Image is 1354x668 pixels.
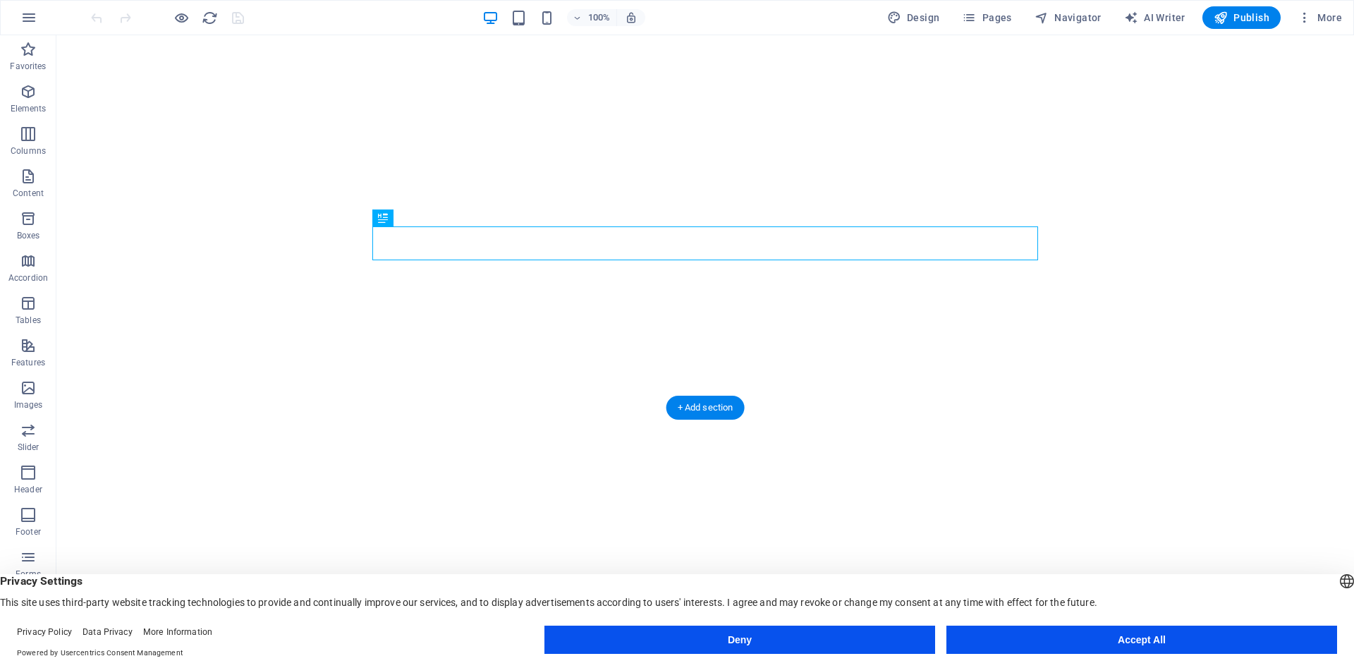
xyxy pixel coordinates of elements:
[567,9,617,26] button: 100%
[14,399,43,411] p: Images
[588,9,611,26] h6: 100%
[11,145,46,157] p: Columns
[201,9,218,26] button: reload
[1029,6,1107,29] button: Navigator
[625,11,638,24] i: On resize automatically adjust zoom level to fit chosen device.
[10,61,46,72] p: Favorites
[173,9,190,26] button: Click here to leave preview mode and continue editing
[1035,11,1102,25] span: Navigator
[1202,6,1281,29] button: Publish
[8,272,48,284] p: Accordion
[16,569,41,580] p: Forms
[887,11,940,25] span: Design
[13,188,44,199] p: Content
[14,484,42,495] p: Header
[16,315,41,326] p: Tables
[1298,11,1342,25] span: More
[1292,6,1348,29] button: More
[1118,6,1191,29] button: AI Writer
[11,357,45,368] p: Features
[17,230,40,241] p: Boxes
[956,6,1017,29] button: Pages
[1124,11,1185,25] span: AI Writer
[882,6,946,29] button: Design
[202,10,218,26] i: Reload page
[962,11,1011,25] span: Pages
[18,442,39,453] p: Slider
[1214,11,1269,25] span: Publish
[16,526,41,538] p: Footer
[882,6,946,29] div: Design (Ctrl+Alt+Y)
[11,103,47,114] p: Elements
[666,396,745,420] div: + Add section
